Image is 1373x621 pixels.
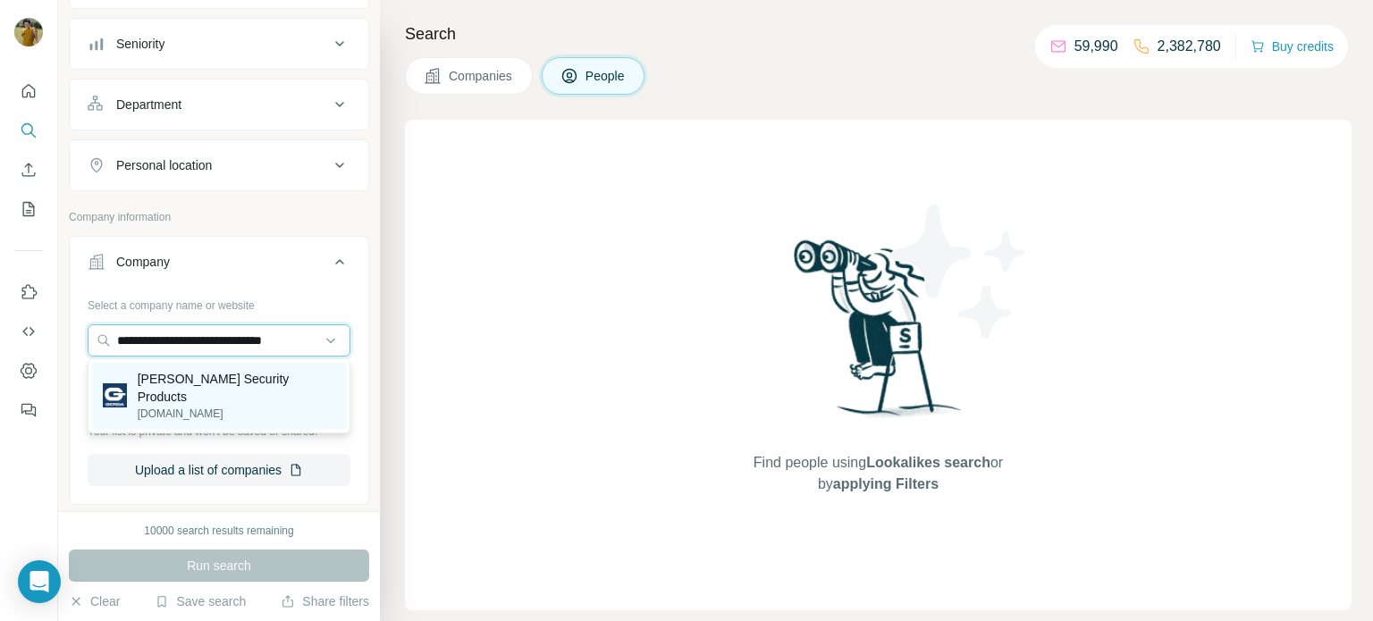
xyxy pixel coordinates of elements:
span: Find people using or by [735,452,1021,495]
div: Open Intercom Messenger [18,560,61,603]
img: Surfe Illustration - Stars [879,191,1040,352]
div: Seniority [116,35,164,53]
p: Company information [69,209,369,225]
div: 10000 search results remaining [144,523,293,539]
button: Department [70,83,368,126]
span: People [585,67,627,85]
p: [DOMAIN_NAME] [138,406,335,422]
h4: Search [405,21,1352,46]
p: 59,990 [1074,36,1118,57]
div: Select a company name or website [88,290,350,314]
button: Seniority [70,22,368,65]
button: Company [70,240,368,290]
button: My lists [14,193,43,225]
img: Surfe Illustration - Woman searching with binoculars [786,235,972,434]
p: 2,382,780 [1158,36,1221,57]
button: Clear [69,592,120,610]
img: Avatar [14,18,43,46]
button: Upload a list of companies [88,454,350,486]
div: Company [116,253,170,271]
button: Feedback [14,394,43,426]
button: Enrich CSV [14,154,43,186]
span: Lookalikes search [866,455,990,470]
button: Use Surfe API [14,315,43,348]
button: Share filters [281,592,369,610]
div: Personal location [116,156,212,174]
span: applying Filters [833,476,939,491]
button: Quick start [14,75,43,107]
span: Companies [449,67,514,85]
button: Use Surfe on LinkedIn [14,276,43,308]
button: Save search [155,592,246,610]
p: [PERSON_NAME] Security Products [138,370,335,406]
button: Search [14,114,43,147]
div: Department [116,96,181,113]
button: Buy credits [1251,34,1334,59]
button: Personal location [70,144,368,187]
img: Gerda Security Products [103,383,127,407]
button: Dashboard [14,355,43,387]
